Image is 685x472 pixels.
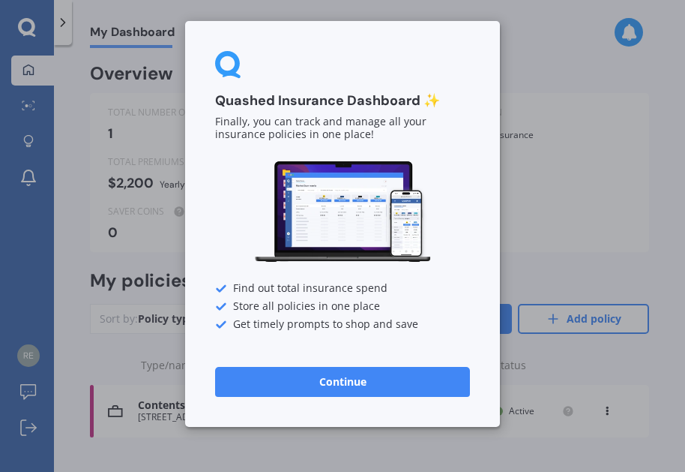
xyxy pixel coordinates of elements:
div: Find out total insurance spend [215,283,470,295]
img: Dashboard [253,159,432,265]
p: Finally, you can track and manage all your insurance policies in one place! [215,116,470,141]
div: Store all policies in one place [215,301,470,313]
h3: Quashed Insurance Dashboard ✨ [215,92,470,110]
div: Get timely prompts to shop and save [215,319,470,331]
button: Continue [215,367,470,397]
